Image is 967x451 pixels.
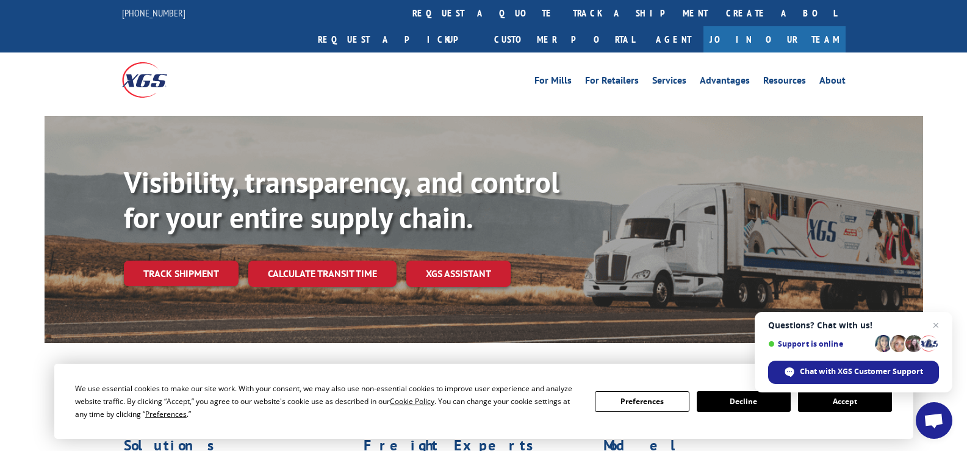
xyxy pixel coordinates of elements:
[309,26,485,52] a: Request a pickup
[703,26,846,52] a: Join Our Team
[768,339,871,348] span: Support is online
[595,391,689,412] button: Preferences
[916,402,952,439] a: Open chat
[644,26,703,52] a: Agent
[700,76,750,89] a: Advantages
[768,320,939,330] span: Questions? Chat with us!
[54,364,913,439] div: Cookie Consent Prompt
[652,76,686,89] a: Services
[122,7,185,19] a: [PHONE_NUMBER]
[145,409,187,419] span: Preferences
[763,76,806,89] a: Resources
[485,26,644,52] a: Customer Portal
[534,76,572,89] a: For Mills
[75,382,580,420] div: We use essential cookies to make our site work. With your consent, we may also use non-essential ...
[585,76,639,89] a: For Retailers
[819,76,846,89] a: About
[124,163,559,236] b: Visibility, transparency, and control for your entire supply chain.
[390,396,434,406] span: Cookie Policy
[697,391,791,412] button: Decline
[800,366,923,377] span: Chat with XGS Customer Support
[248,261,397,287] a: Calculate transit time
[798,391,892,412] button: Accept
[768,361,939,384] span: Chat with XGS Customer Support
[406,261,511,287] a: XGS ASSISTANT
[124,261,239,286] a: Track shipment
